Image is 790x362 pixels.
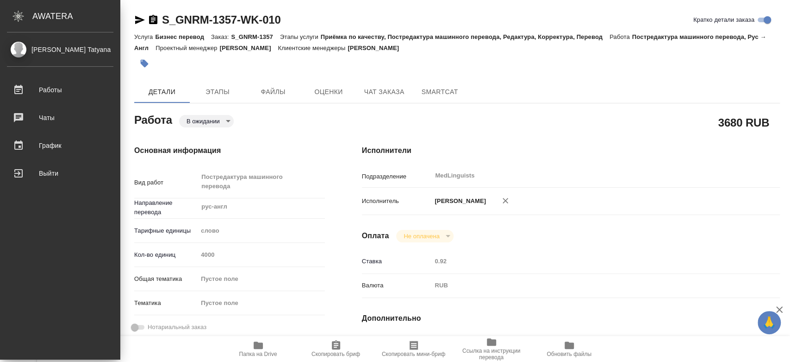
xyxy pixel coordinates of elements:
span: Нотариальный заказ [148,323,206,332]
p: S_GNRM-1357 [231,33,280,40]
p: Ставка [362,257,432,266]
a: График [2,134,118,157]
p: Исполнитель [362,197,432,206]
div: AWATERA [32,7,120,25]
div: Пустое поле [201,274,313,284]
div: Пустое поле [198,271,324,287]
h4: Оплата [362,230,389,241]
p: [PERSON_NAME] [220,44,278,51]
div: В ожидании [179,115,234,127]
button: В ожидании [184,117,223,125]
p: Услуга [134,33,155,40]
p: Клиентские менеджеры [278,44,348,51]
p: [PERSON_NAME] [431,197,486,206]
input: Пустое поле [198,248,324,261]
h2: Работа [134,111,172,127]
div: слово [198,223,324,239]
div: [PERSON_NAME] Tatyana [7,44,113,55]
p: Приёмка по качеству, Постредактура машинного перевода, Редактура, Корректура, Перевод [321,33,610,40]
span: Папка на Drive [239,351,277,357]
span: Оценки [306,86,351,98]
span: Ссылка на инструкции перевода [458,348,525,361]
span: SmartCat [417,86,462,98]
button: Удалить исполнителя [495,191,516,211]
span: Обновить файлы [547,351,591,357]
button: Обновить файлы [530,336,608,362]
p: Направление перевода [134,198,198,217]
a: Работы [2,78,118,102]
div: В ожидании [396,230,453,242]
p: Бизнес перевод [155,33,211,40]
button: Скопировать бриф [297,336,375,362]
button: Скопировать ссылку для ЯМессенджера [134,14,145,25]
p: Валюта [362,281,432,290]
div: Выйти [7,166,113,180]
div: Пустое поле [198,295,324,311]
p: Вид работ [134,178,198,187]
a: Выйти [2,162,118,185]
span: 🙏 [761,313,777,332]
button: Папка на Drive [219,336,297,362]
input: Пустое поле [431,254,745,268]
button: Ссылка на инструкции перевода [453,336,530,362]
span: Чат заказа [362,86,406,98]
div: Работы [7,83,113,97]
div: Пустое поле [201,298,313,308]
a: Чаты [2,106,118,129]
h2: 3680 RUB [718,114,769,130]
span: Скопировать бриф [311,351,360,357]
p: Общая тематика [134,274,198,284]
p: Этапы услуги [280,33,321,40]
button: Не оплачена [401,232,442,240]
button: Добавить тэг [134,53,155,74]
button: Скопировать мини-бриф [375,336,453,362]
button: Скопировать ссылку [148,14,159,25]
h4: Дополнительно [362,313,780,324]
span: Скопировать мини-бриф [382,351,445,357]
div: RUB [431,278,745,293]
div: График [7,139,113,152]
a: S_GNRM-1357-WK-010 [162,13,280,26]
p: Подразделение [362,172,432,181]
div: Чаты [7,111,113,125]
p: Проектный менеджер [156,44,219,51]
span: Детали [140,86,184,98]
p: Работа [610,33,632,40]
h4: Исполнители [362,145,780,156]
p: Тематика [134,298,198,308]
span: Файлы [251,86,295,98]
p: Заказ: [211,33,231,40]
span: Кратко детали заказа [693,15,754,25]
button: 🙏 [758,311,781,334]
p: [PERSON_NAME] [348,44,406,51]
h4: Основная информация [134,145,325,156]
p: Кол-во единиц [134,250,198,260]
p: Тарифные единицы [134,226,198,235]
span: Этапы [195,86,240,98]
